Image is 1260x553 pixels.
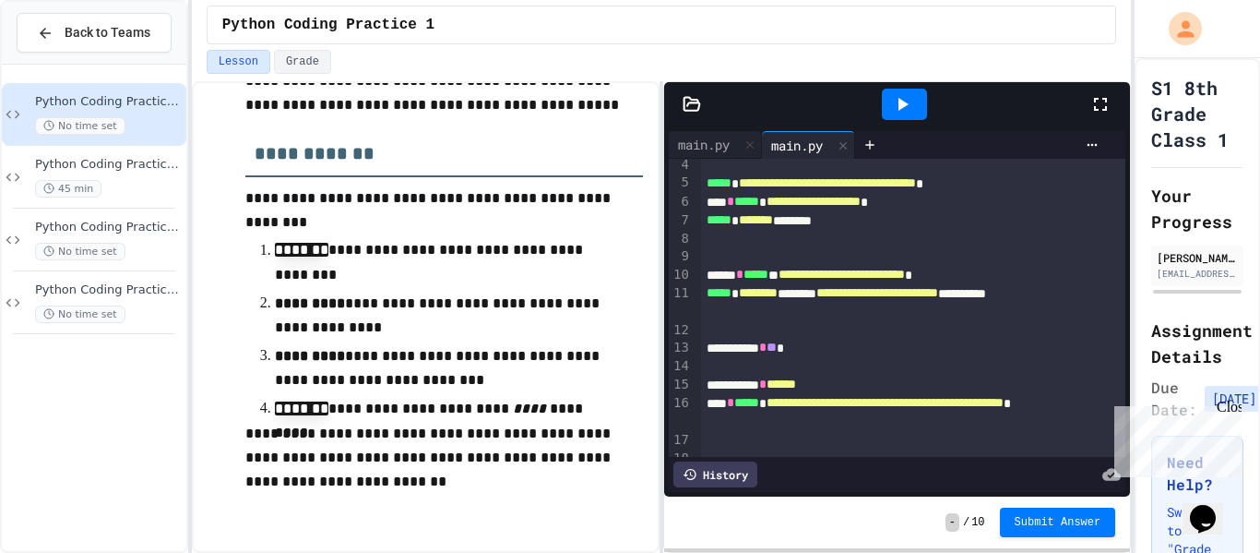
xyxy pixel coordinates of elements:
[1151,183,1243,234] h2: Your Progress
[669,247,692,266] div: 9
[35,157,183,173] span: Python Coding Practice 2
[669,376,692,394] div: 15
[222,14,434,36] span: Python Coding Practice 1
[1157,249,1238,266] div: [PERSON_NAME]
[35,243,125,260] span: No time set
[669,135,739,154] div: main.py
[17,13,172,53] button: Back to Teams
[669,211,692,230] div: 7
[35,180,101,198] span: 45 min
[1107,399,1242,477] iframe: chat widget
[1149,7,1207,50] div: My Account
[963,515,969,530] span: /
[1151,75,1243,152] h1: S1 8th Grade Class 1
[669,450,692,468] div: 18
[669,193,692,211] div: 6
[673,462,757,487] div: History
[669,174,692,192] div: 5
[35,220,183,235] span: Python Coding Practice 3
[35,306,125,323] span: No time set
[35,94,183,110] span: Python Coding Practice 1
[207,50,270,74] button: Lesson
[1151,318,1243,369] h2: Assignment Details
[35,117,125,135] span: No time set
[669,131,762,159] div: main.py
[669,321,692,340] div: 12
[669,339,692,357] div: 13
[1183,479,1242,535] iframe: chat widget
[669,284,692,321] div: 11
[35,283,183,298] span: Python Coding Practice 4
[669,266,692,284] div: 10
[1015,515,1101,530] span: Submit Answer
[945,513,959,532] span: -
[669,394,692,431] div: 16
[65,23,150,42] span: Back to Teams
[669,230,692,248] div: 8
[669,156,692,174] div: 4
[971,515,984,530] span: 10
[762,131,855,159] div: main.py
[669,431,692,450] div: 17
[274,50,331,74] button: Grade
[669,357,692,376] div: 14
[1000,508,1116,537] button: Submit Answer
[1151,377,1197,421] span: Due Date:
[7,7,127,117] div: Chat with us now!Close
[1157,267,1238,281] div: [EMAIL_ADDRESS][DOMAIN_NAME]
[762,136,832,155] div: main.py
